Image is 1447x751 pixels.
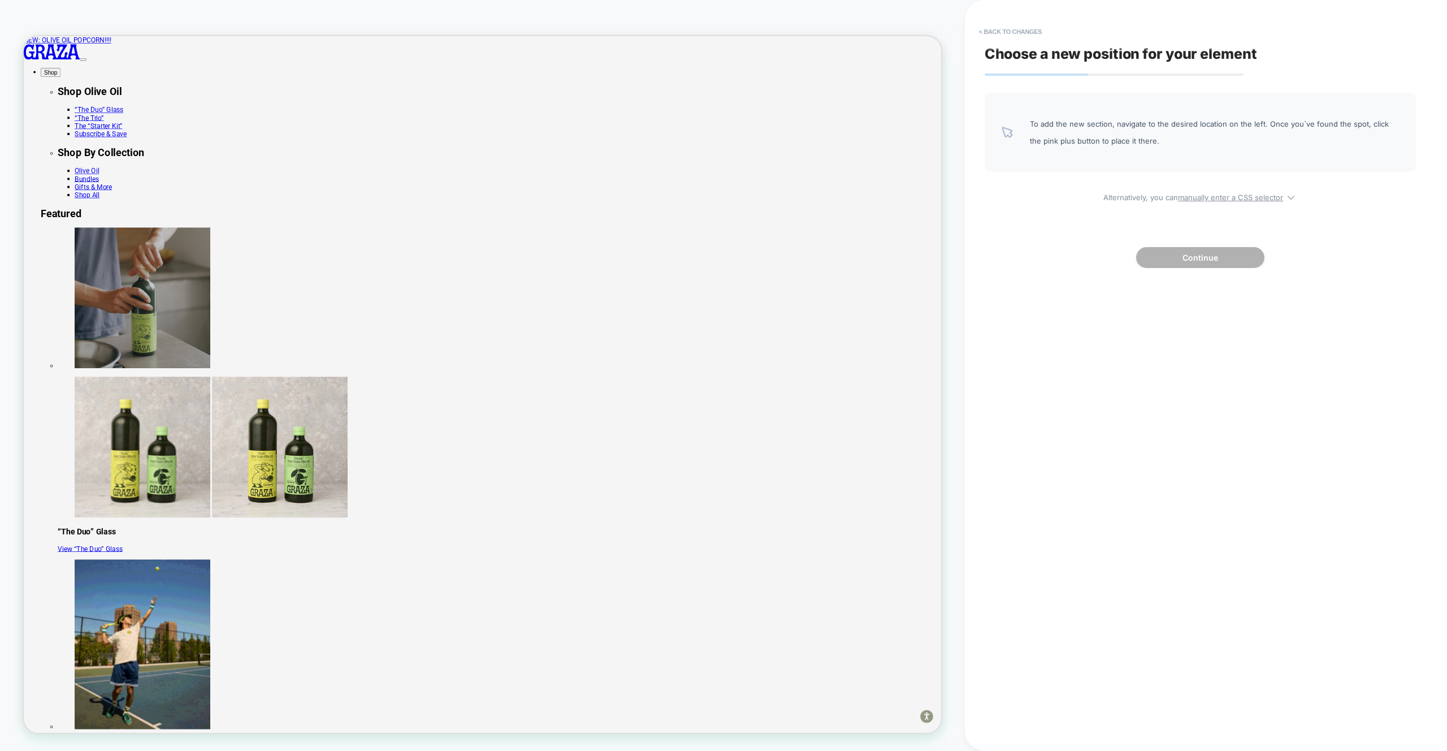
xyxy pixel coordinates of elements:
h3: “The Duo” Glass [45,655,1224,667]
span: To add the new section, navigate to the desired location on the left. Once you`ve found the spot,... [1030,115,1399,149]
a: Shop All [68,206,101,217]
span: Alternatively, you can [985,189,1416,202]
button: Toggle Navigation Menu [75,29,84,33]
h2: Featured [23,228,1224,244]
button: Continue [1136,247,1264,268]
button: < Back to changes [973,23,1048,41]
a: “The Trio” [68,103,107,114]
u: manually enter a CSS selector [1178,193,1283,202]
button: Shop [23,42,49,54]
a: Gifts & More [68,196,118,206]
a: Olive Oil [68,174,101,185]
h2: Shop By Collection [45,147,1224,163]
img: pointer [1002,127,1013,138]
h2: Shop Olive Oil [45,66,1224,81]
a: “The Duo” Glass [68,93,133,103]
a: Bundles [68,185,100,196]
span: Choose a new position for your element [985,45,1257,62]
a: Subscribe & Save [68,125,137,136]
a: The “Starter Kit” [68,114,132,125]
a: View “The Duo” Glass [45,678,132,689]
